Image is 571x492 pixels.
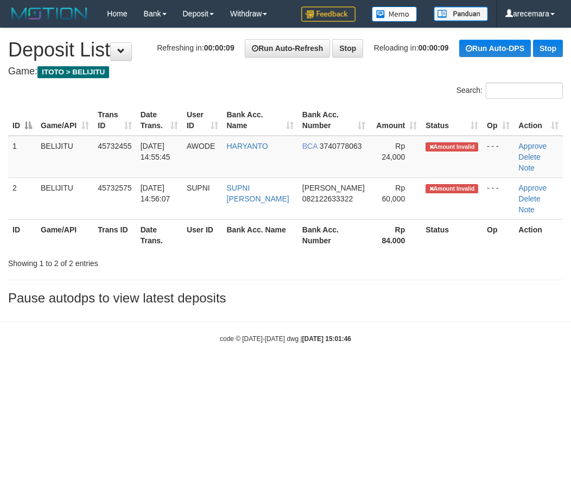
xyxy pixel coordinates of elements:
[8,5,91,22] img: MOTION_logo.png
[483,178,514,219] td: - - -
[372,7,417,22] img: Button%20Memo.svg
[136,105,182,136] th: Date Trans.: activate to sort column ascending
[141,184,170,203] span: [DATE] 14:56:07
[434,7,488,21] img: panduan.png
[456,83,563,99] label: Search:
[332,39,363,58] a: Stop
[421,219,483,250] th: Status
[518,142,547,150] a: Approve
[370,105,421,136] th: Amount: activate to sort column ascending
[8,105,36,136] th: ID: activate to sort column descending
[93,219,136,250] th: Trans ID
[370,219,421,250] th: Rp 84.000
[320,142,362,150] span: Copy 3740778063 to clipboard
[8,254,230,269] div: Showing 1 to 2 of 2 entries
[483,105,514,136] th: Op: activate to sort column ascending
[187,184,210,192] span: SUPNI
[98,142,131,150] span: 45732455
[533,40,563,57] a: Stop
[223,219,298,250] th: Bank Acc. Name
[98,184,131,192] span: 45732575
[37,66,109,78] span: ITOTO > BELIJITU
[518,205,535,214] a: Note
[36,178,93,219] td: BELIJITU
[302,184,365,192] span: [PERSON_NAME]
[486,83,563,99] input: Search:
[8,219,36,250] th: ID
[382,142,405,161] span: Rp 24,000
[298,219,370,250] th: Bank Acc. Number
[514,105,563,136] th: Action: activate to sort column ascending
[204,43,234,52] strong: 00:00:09
[187,142,215,150] span: AWODE
[8,291,563,305] h3: Pause autodps to view latest deposits
[8,39,563,61] h1: Deposit List
[157,43,234,52] span: Refreshing in:
[426,184,478,193] span: Amount is not matched
[8,136,36,178] td: 1
[227,142,268,150] a: HARYANTO
[302,194,353,203] span: Copy 082122633322 to clipboard
[36,136,93,178] td: BELIJITU
[141,142,170,161] span: [DATE] 14:55:45
[220,335,351,343] small: code © [DATE]-[DATE] dwg |
[421,105,483,136] th: Status: activate to sort column ascending
[298,105,370,136] th: Bank Acc. Number: activate to sort column ascending
[518,153,540,161] a: Delete
[483,219,514,250] th: Op
[518,184,547,192] a: Approve
[374,43,449,52] span: Reloading in:
[418,43,449,52] strong: 00:00:09
[518,163,535,172] a: Note
[518,194,540,203] a: Delete
[382,184,405,203] span: Rp 60,000
[302,335,351,343] strong: [DATE] 15:01:46
[8,66,563,77] h4: Game:
[182,219,223,250] th: User ID
[245,39,330,58] a: Run Auto-Refresh
[459,40,531,57] a: Run Auto-DPS
[483,136,514,178] td: - - -
[514,219,563,250] th: Action
[227,184,289,203] a: SUPNI [PERSON_NAME]
[426,142,478,152] span: Amount is not matched
[36,219,93,250] th: Game/API
[223,105,298,136] th: Bank Acc. Name: activate to sort column ascending
[8,178,36,219] td: 2
[93,105,136,136] th: Trans ID: activate to sort column ascending
[36,105,93,136] th: Game/API: activate to sort column ascending
[182,105,223,136] th: User ID: activate to sort column ascending
[136,219,182,250] th: Date Trans.
[301,7,356,22] img: Feedback.jpg
[302,142,318,150] span: BCA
